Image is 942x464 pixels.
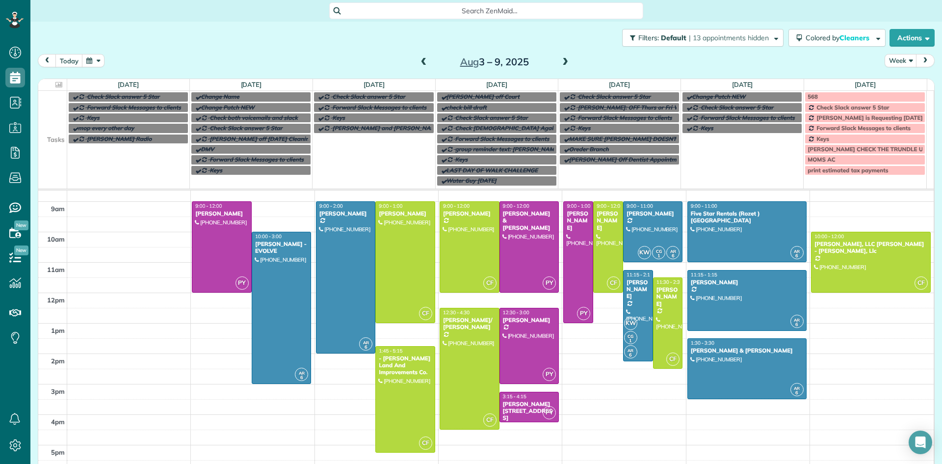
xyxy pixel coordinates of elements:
span: Keys [209,166,222,174]
span: CF [915,276,928,290]
span: 9:00 - 2:00 [319,203,343,209]
span: Change Name [201,93,239,100]
span: Check Slack answer 5 Star [455,114,528,121]
div: [PERSON_NAME] [690,279,804,286]
div: [PERSON_NAME]/ [PERSON_NAME] [443,317,497,331]
small: 6 [791,320,803,329]
span: Oreder Branch [569,145,609,153]
span: Check Slack answer 5 Star [816,104,889,111]
div: - [PERSON_NAME] Land And Improvements Co. [378,355,432,376]
a: Filters: Default | 13 appointments hidden [617,29,784,47]
span: 11:15 - 2:15 [627,272,653,278]
span: LAST DAY OF WALK CHALLENGE [446,166,538,174]
span: [PERSON_NAME] and [PERSON_NAME] Off Every [DATE] [332,124,488,132]
span: Check both voicemails and slack [209,114,298,121]
span: MOMS AC [808,156,835,163]
span: Colored by [806,33,873,42]
div: [PERSON_NAME] [378,210,432,217]
div: [PERSON_NAME] [319,210,373,217]
span: AR [794,317,800,323]
div: [PERSON_NAME] [443,210,497,217]
span: 9:00 - 12:00 [195,203,222,209]
span: CG [628,333,633,339]
span: 3pm [51,387,65,395]
span: | 13 appointments hidden [689,33,769,42]
span: 568 [808,93,818,100]
span: Change Patch NEW [692,93,745,100]
span: Keys [332,114,345,121]
span: Forward Slack Messages to clients [701,114,795,121]
span: 1pm [51,327,65,334]
div: [PERSON_NAME] & [PERSON_NAME] [502,210,556,231]
span: 9am [51,205,65,213]
span: Filters: [638,33,659,42]
small: 1 [625,336,637,346]
button: Filters: Default | 13 appointments hidden [622,29,784,47]
span: AR [299,370,305,376]
div: [PERSON_NAME] [626,279,650,300]
span: 5pm [51,448,65,456]
span: 10am [47,235,65,243]
span: 9:00 - 11:00 [691,203,717,209]
span: 3:15 - 4:15 [503,393,526,400]
span: 9:00 - 1:00 [379,203,402,209]
span: CF [419,437,432,450]
span: Water Guy [DATE] [446,177,497,184]
span: Forward Slack Messages to clients [87,104,181,111]
a: [DATE] [732,81,753,88]
span: Keys [816,135,829,142]
small: 6 [360,343,372,352]
span: Keys [455,156,468,163]
span: CF [483,276,497,290]
span: AR [628,348,633,353]
span: check bill draft [446,104,487,111]
span: KW [638,246,651,259]
button: Colored byCleaners [788,29,886,47]
a: [DATE] [855,81,876,88]
span: 1:45 - 5:15 [379,348,402,354]
small: 6 [625,351,637,360]
span: 9:00 - 12:00 [443,203,470,209]
span: 11:30 - 2:30 [656,279,683,285]
span: CF [607,276,620,290]
small: 1 [653,251,665,261]
span: AR [794,385,800,391]
div: Five Star Rentals (Rozet ) [GEOGRAPHIC_DATA] [690,210,804,224]
button: Actions [890,29,935,47]
span: Forward Slack Messages to clients [578,114,672,121]
span: Check Slack answer 5 Star [87,93,159,100]
span: Forward Slack Messages to clients [455,135,549,142]
span: PY [543,406,556,419]
div: [PERSON_NAME] [STREET_ADDRESS][PERSON_NAME] [502,401,556,429]
span: New [14,220,28,230]
span: Keys [701,124,713,132]
a: [DATE] [241,81,262,88]
div: [PERSON_NAME], LLC [PERSON_NAME] - [PERSON_NAME], Llc [814,241,928,255]
div: [PERSON_NAME] [566,210,590,231]
a: [DATE] [486,81,507,88]
a: [DATE] [118,81,139,88]
span: PY [543,276,556,290]
span: 4pm [51,418,65,426]
span: [PERSON_NAME] Off Dentist Appointment [569,156,685,163]
span: DMV [201,145,214,153]
a: [DATE] [364,81,385,88]
span: 11:15 - 1:15 [691,272,717,278]
span: Check [DEMOGRAPHIC_DATA] Against Spreadsheet [455,124,598,132]
div: Open Intercom Messenger [909,431,932,454]
span: MAKE SURE [PERSON_NAME] DOESNT FORGER [569,135,701,142]
span: 12:30 - 4:30 [443,309,470,316]
span: Change Patch NEW [201,104,254,111]
small: 6 [791,251,803,261]
span: Forward Slack Messages to clients [816,124,911,132]
span: PY [235,276,249,290]
span: Check Slack answer 5 Star [332,93,405,100]
button: prev [38,54,56,67]
span: Keys [578,124,591,132]
span: Check Slack answer 5 Star [701,104,773,111]
button: Week [885,54,917,67]
span: Keys [87,114,100,121]
h2: 3 – 9, 2025 [433,56,556,67]
span: AR [363,340,369,345]
span: KW [624,317,637,330]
